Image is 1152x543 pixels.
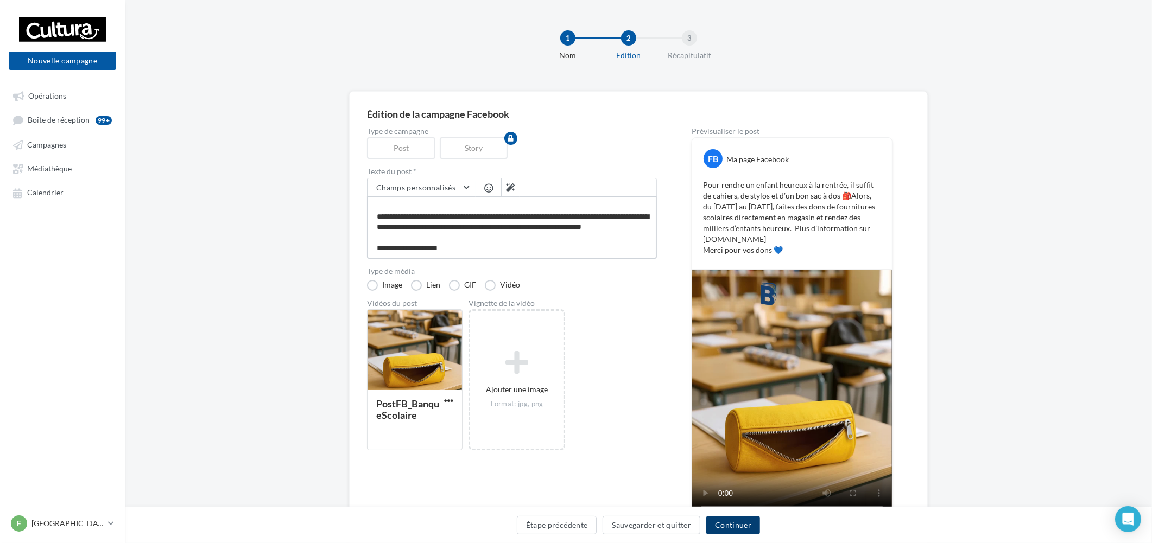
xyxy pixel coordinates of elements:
[28,116,90,125] span: Boîte de réception
[411,280,440,291] label: Lien
[469,299,565,307] div: Vignette de la vidéo
[692,127,893,135] div: Prévisualiser le post
[376,183,455,192] span: Champs personnalisés
[1115,506,1141,532] div: Open Intercom Messenger
[28,91,66,100] span: Opérations
[655,50,724,61] div: Récapitulatif
[9,52,116,70] button: Nouvelle campagne
[682,30,697,46] div: 3
[603,516,700,534] button: Sauvegarder et quitter
[706,516,760,534] button: Continuer
[96,116,112,125] div: 99+
[533,50,603,61] div: Nom
[621,30,636,46] div: 2
[703,180,881,255] p: Pour rendre un enfant heureux à la rentrée, il suffit de cahiers, de stylos et d’un bon sac à dos...
[367,299,463,307] div: Vidéos du post
[367,280,402,291] label: Image
[517,516,597,534] button: Étape précédente
[7,135,118,154] a: Campagnes
[560,30,575,46] div: 1
[704,149,723,168] div: FB
[594,50,663,61] div: Edition
[368,178,476,197] button: Champs personnalisés
[27,140,66,149] span: Campagnes
[7,110,118,130] a: Boîte de réception99+
[376,398,439,421] div: PostFB_BanqueScolaire
[31,518,104,529] p: [GEOGRAPHIC_DATA]
[367,127,657,135] label: Type de campagne
[449,280,476,291] label: GIF
[7,158,118,178] a: Médiathèque
[17,518,21,529] span: F
[367,168,657,175] label: Texte du post *
[367,267,657,275] label: Type de média
[27,188,64,197] span: Calendrier
[485,280,520,291] label: Vidéo
[7,182,118,202] a: Calendrier
[7,86,118,105] a: Opérations
[9,513,116,534] a: F [GEOGRAPHIC_DATA]
[726,154,789,165] div: Ma page Facebook
[367,109,910,119] div: Édition de la campagne Facebook
[27,164,72,173] span: Médiathèque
